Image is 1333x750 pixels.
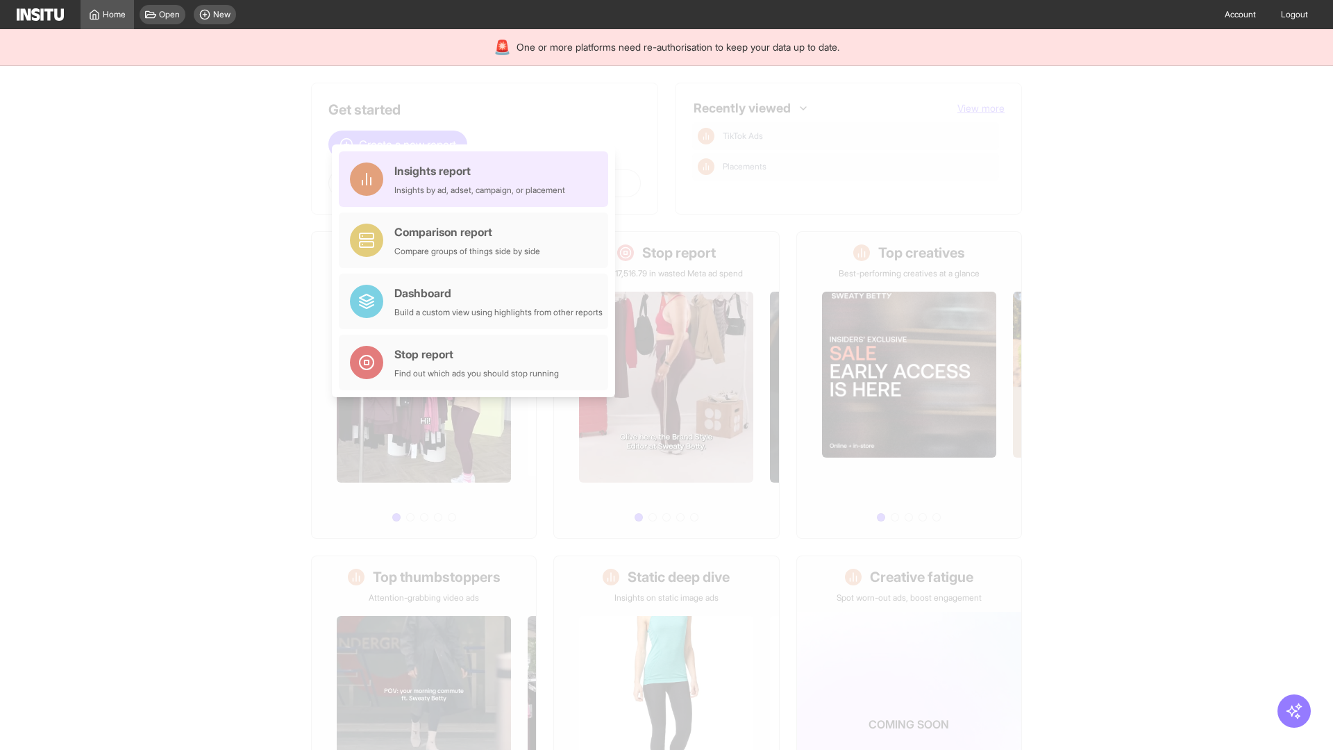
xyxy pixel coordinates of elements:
[394,185,565,196] div: Insights by ad, adset, campaign, or placement
[17,8,64,21] img: Logo
[213,9,230,20] span: New
[394,368,559,379] div: Find out which ads you should stop running
[159,9,180,20] span: Open
[394,307,603,318] div: Build a custom view using highlights from other reports
[394,346,559,362] div: Stop report
[103,9,126,20] span: Home
[394,285,603,301] div: Dashboard
[394,162,565,179] div: Insights report
[394,246,540,257] div: Compare groups of things side by side
[494,37,511,57] div: 🚨
[517,40,839,54] span: One or more platforms need re-authorisation to keep your data up to date.
[394,224,540,240] div: Comparison report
